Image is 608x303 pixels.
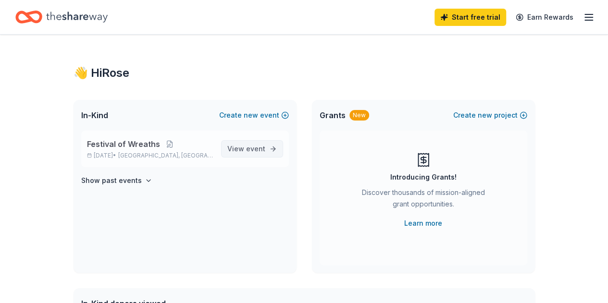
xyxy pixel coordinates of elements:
a: Start free trial [434,9,506,26]
div: Introducing Grants! [390,171,457,183]
div: Discover thousands of mission-aligned grant opportunities. [358,187,489,214]
span: [GEOGRAPHIC_DATA], [GEOGRAPHIC_DATA] [118,152,213,159]
a: Learn more [404,218,442,229]
span: Grants [320,109,346,121]
a: View event [221,140,283,158]
span: new [478,109,492,121]
h4: Show past events [81,175,142,186]
button: Show past events [81,175,152,186]
button: Createnewproject [453,109,527,121]
a: Home [15,6,108,28]
span: event [246,145,265,153]
span: In-Kind [81,109,108,121]
div: New [349,110,369,121]
a: Earn Rewards [510,9,579,26]
span: new [244,109,258,121]
div: 👋 Hi Rose [74,65,535,81]
span: Festival of Wreaths [87,138,160,150]
button: Createnewevent [219,109,289,121]
p: [DATE] • [87,152,213,159]
span: View [227,143,265,155]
